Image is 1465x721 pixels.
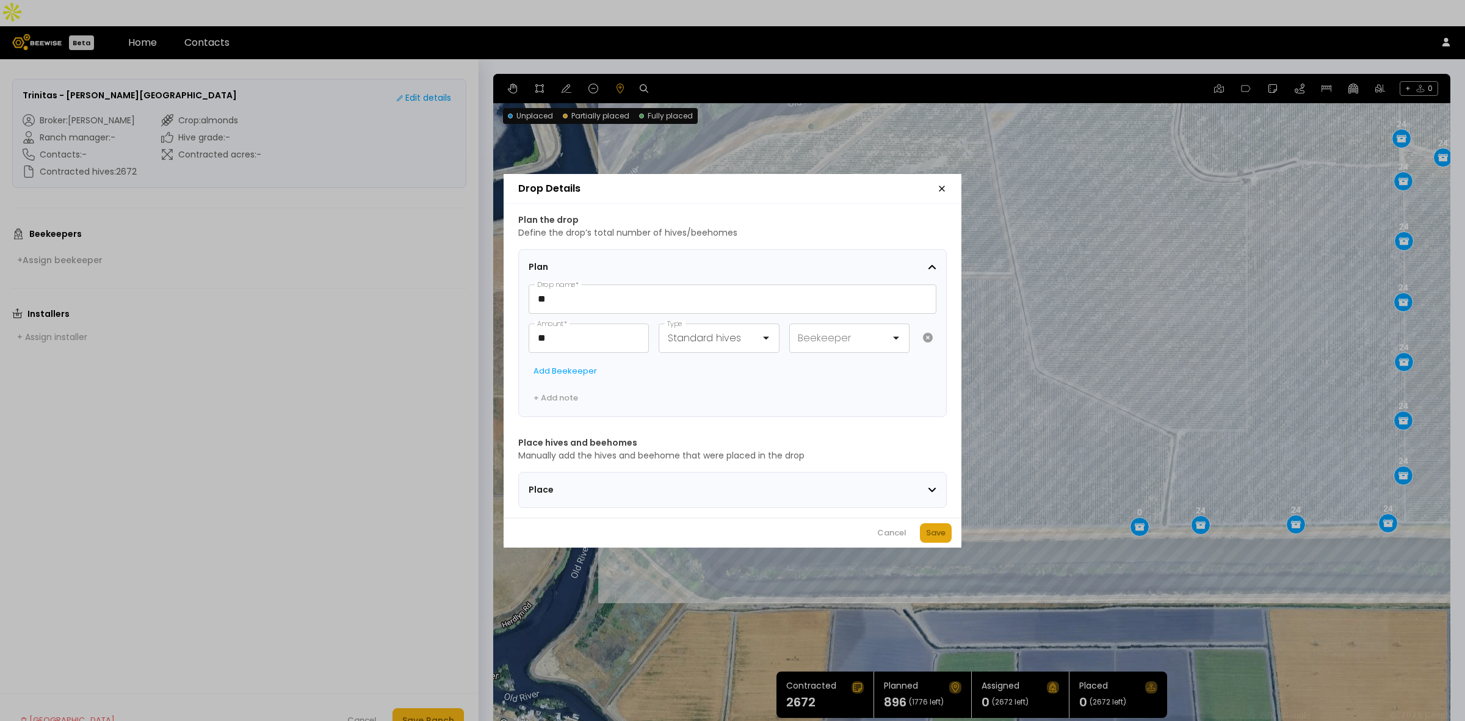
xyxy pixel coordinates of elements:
h3: Plan the drop [518,214,947,226]
div: Save [926,527,946,539]
button: + Add note [529,389,583,407]
span: Plan [529,261,681,274]
div: + Add note [534,393,578,404]
div: Add Beekeeper [534,366,597,377]
p: Define the drop’s total number of hives/beehomes [518,226,947,239]
button: Cancel [871,523,913,543]
div: Cancel [877,527,906,539]
h3: Place hives and beehomes [518,437,947,449]
h2: Drop Details [518,184,581,194]
button: Save [920,523,952,543]
div: Place [529,484,928,496]
p: Manually add the hives and beehome that were placed in the drop [518,449,947,462]
button: Add Beekeeper [529,363,602,380]
div: Plan [529,261,928,274]
span: Place [529,484,681,496]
